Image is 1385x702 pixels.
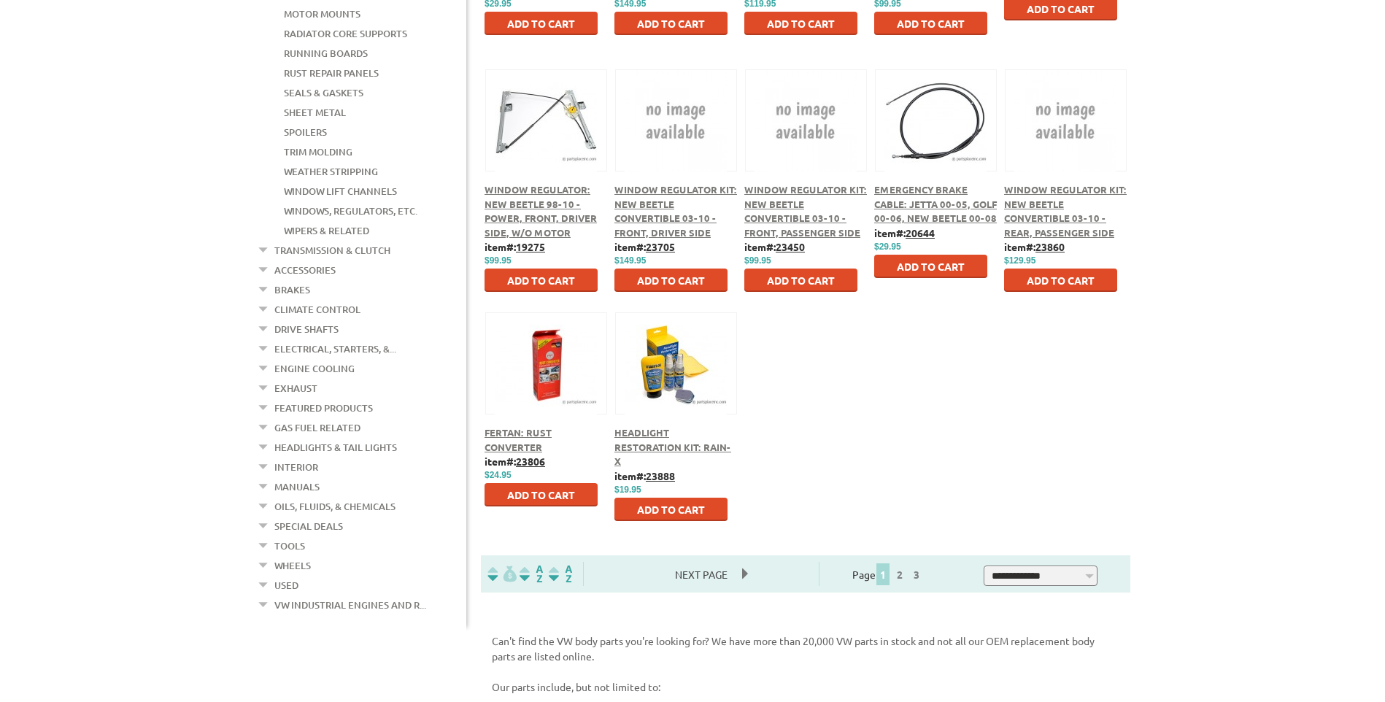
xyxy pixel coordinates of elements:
[485,255,512,266] span: $99.95
[274,261,336,279] a: Accessories
[546,566,575,582] img: Sort by Sales Rank
[874,255,987,278] button: Add to Cart
[637,274,705,287] span: Add to Cart
[744,269,857,292] button: Add to Cart
[614,426,731,467] a: Headlight Restoration Kit: Rain-X
[1004,240,1065,253] b: item#:
[274,458,318,477] a: Interior
[274,497,396,516] a: Oils, Fluids, & Chemicals
[767,274,835,287] span: Add to Cart
[284,201,417,220] a: Windows, Regulators, Etc.
[897,17,965,30] span: Add to Cart
[274,359,355,378] a: Engine Cooling
[492,679,1119,695] p: Our parts include, but not limited to:
[874,12,987,35] button: Add to Cart
[284,44,368,63] a: Running Boards
[485,483,598,506] button: Add to Cart
[507,274,575,287] span: Add to Cart
[897,260,965,273] span: Add to Cart
[906,226,935,239] u: 20644
[893,568,906,581] a: 2
[614,255,646,266] span: $149.95
[614,469,675,482] b: item#:
[274,517,343,536] a: Special Deals
[274,536,305,555] a: Tools
[274,418,360,437] a: Gas Fuel Related
[660,563,742,585] span: Next Page
[1004,183,1127,239] a: Window Regulator Kit: New Beetle Convertible 03-10 - Rear, Passenger Side
[1004,269,1117,292] button: Add to Cart
[744,183,867,239] a: Window Regulator Kit: New Beetle Convertible 03-10 - Front, Passenger Side
[485,183,597,239] a: Window Regulator: New Beetle 98-10 - Power, Front, Driver Side, w/o Motor
[646,240,675,253] u: 23705
[1004,255,1035,266] span: $129.95
[284,24,407,43] a: Radiator Core Supports
[485,426,552,453] a: Fertan: Rust Converter
[646,469,675,482] u: 23888
[284,123,327,142] a: Spoilers
[507,488,575,501] span: Add to Cart
[284,182,397,201] a: Window Lift Channels
[274,300,360,319] a: Climate Control
[744,12,857,35] button: Add to Cart
[274,398,373,417] a: Featured Products
[284,4,360,23] a: Motor Mounts
[485,240,545,253] b: item#:
[485,12,598,35] button: Add to Cart
[284,142,352,161] a: Trim Molding
[516,455,545,468] u: 23806
[274,379,317,398] a: Exhaust
[744,255,771,266] span: $99.95
[284,83,363,102] a: Seals & Gaskets
[776,240,805,253] u: 23450
[284,63,379,82] a: Rust Repair Panels
[284,162,378,181] a: Weather Stripping
[1035,240,1065,253] u: 23860
[274,595,426,614] a: VW Industrial Engines and R...
[485,470,512,480] span: $24.95
[1027,2,1095,15] span: Add to Cart
[819,562,958,586] div: Page
[507,17,575,30] span: Add to Cart
[284,221,369,240] a: Wipers & Related
[660,568,742,581] a: Next Page
[274,576,298,595] a: Used
[637,17,705,30] span: Add to Cart
[485,269,598,292] button: Add to Cart
[614,12,728,35] button: Add to Cart
[637,503,705,516] span: Add to Cart
[485,455,545,468] b: item#:
[614,485,641,495] span: $19.95
[767,17,835,30] span: Add to Cart
[492,633,1119,664] p: Can't find the VW body parts you're looking for? We have more than 20,000 VW parts in stock and n...
[874,242,901,252] span: $29.95
[274,241,390,260] a: Transmission & Clutch
[284,103,346,122] a: Sheet Metal
[1027,274,1095,287] span: Add to Cart
[744,240,805,253] b: item#:
[874,226,935,239] b: item#:
[274,280,310,299] a: Brakes
[274,320,339,339] a: Drive Shafts
[274,438,397,457] a: Headlights & Tail Lights
[274,556,311,575] a: Wheels
[876,563,890,585] span: 1
[614,183,737,239] a: Window Regulator Kit: New Beetle Convertible 03-10 - Front, Driver Side
[274,339,396,358] a: Electrical, Starters, &...
[614,269,728,292] button: Add to Cart
[516,240,545,253] u: 19275
[614,240,675,253] b: item#:
[487,566,517,582] img: filterpricelow.svg
[614,498,728,521] button: Add to Cart
[517,566,546,582] img: Sort by Headline
[910,568,923,581] a: 3
[874,183,997,224] a: Emergency Brake Cable: Jetta 00-05, Golf 00-06, New Beetle 00-08
[274,477,320,496] a: Manuals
